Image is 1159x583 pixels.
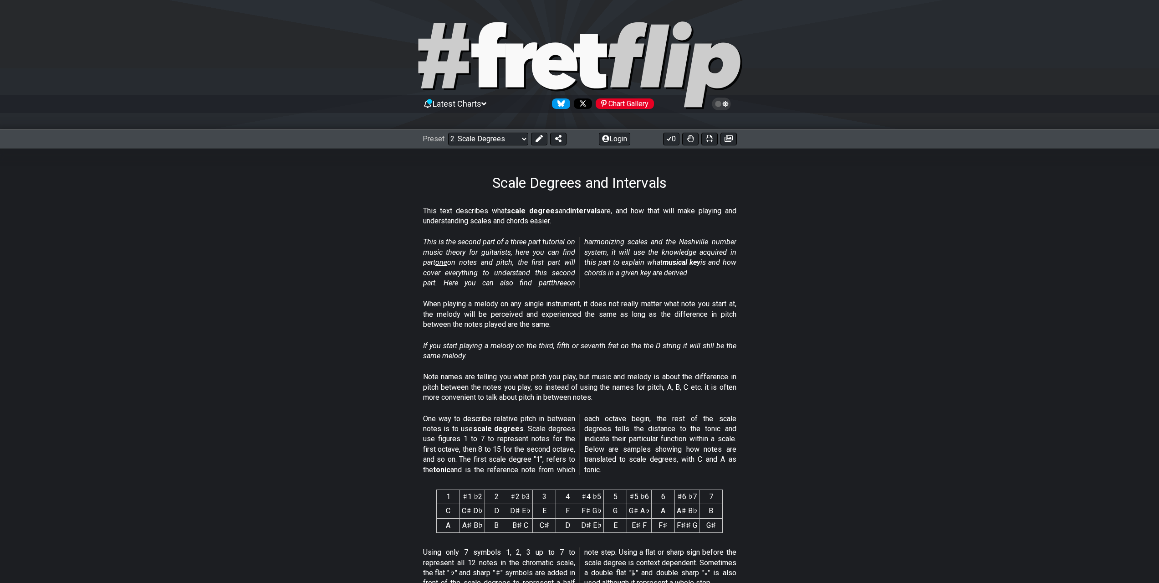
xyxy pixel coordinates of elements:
select: Preset [448,133,528,145]
td: C♯ D♭ [460,504,485,518]
div: Chart Gallery [596,98,654,109]
em: This is the second part of a three part tutorial on music theory for guitarists, here you can fin... [423,237,736,287]
span: Latest Charts [433,99,481,108]
button: Create image [720,133,737,145]
h1: Scale Degrees and Intervals [492,174,667,191]
th: 7 [699,490,723,504]
button: Print [701,133,718,145]
td: G♯ A♭ [627,504,652,518]
strong: intervals [570,206,601,215]
td: F♯ [652,518,675,532]
td: B [699,504,723,518]
td: G [604,504,627,518]
th: ♯6 ♭7 [675,490,699,504]
a: Follow #fretflip at Bluesky [548,98,570,109]
button: 0 [663,133,679,145]
p: When playing a melody on any single instrument, it does not really matter what note you start at,... [423,299,736,330]
p: Note names are telling you what pitch you play, but music and melody is about the difference in p... [423,372,736,402]
td: E [604,518,627,532]
span: Toggle light / dark theme [716,100,727,108]
th: ♯5 ♭6 [627,490,652,504]
td: A [652,504,675,518]
span: one [435,258,447,267]
button: Toggle Dexterity for all fretkits [682,133,699,145]
th: ♯2 ♭3 [508,490,533,504]
th: 4 [556,490,579,504]
td: A♯ B♭ [460,518,485,532]
td: B [485,518,508,532]
a: Follow #fretflip at X [570,98,592,109]
p: This text describes what and are, and how that will make playing and understanding scales and cho... [423,206,736,227]
td: C [437,504,460,518]
th: ♯4 ♭5 [579,490,604,504]
a: #fretflip at Pinterest [592,98,654,109]
td: A♯ B♭ [675,504,699,518]
td: A [437,518,460,532]
th: 1 [437,490,460,504]
span: three [551,279,567,287]
td: E♯ F [627,518,652,532]
td: F♯♯ G [675,518,699,532]
td: B♯ C [508,518,533,532]
button: Edit Preset [531,133,547,145]
strong: tonic [433,465,450,474]
em: If you start playing a melody on the third, fifth or seventh fret on the the D string it will sti... [423,341,736,360]
td: F♯ G♭ [579,504,604,518]
td: C♯ [533,518,556,532]
strong: scale degrees [473,424,524,433]
td: D [556,518,579,532]
td: F [556,504,579,518]
th: 3 [533,490,556,504]
td: D♯ E♭ [508,504,533,518]
span: Preset [423,134,444,143]
td: E [533,504,556,518]
th: 2 [485,490,508,504]
button: Share Preset [550,133,567,145]
th: 5 [604,490,627,504]
td: G♯ [699,518,723,532]
th: 6 [652,490,675,504]
strong: musical key [663,258,700,267]
th: ♯1 ♭2 [460,490,485,504]
p: One way to describe relative pitch in between notes is to use . Scale degrees use figures 1 to 7 ... [423,414,736,475]
td: D♯ E♭ [579,518,604,532]
td: D [485,504,508,518]
button: Login [599,133,630,145]
strong: scale degrees [507,206,559,215]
